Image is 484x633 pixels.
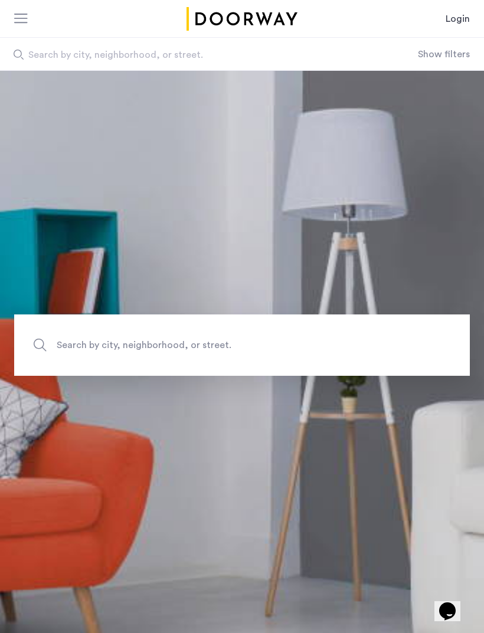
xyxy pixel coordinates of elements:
a: Cazamio Logo [184,7,300,31]
iframe: chat widget [434,586,472,621]
span: Search by city, neighborhood, or street. [28,48,362,62]
span: Search by city, neighborhood, or street. [57,337,375,353]
button: Show or hide filters [418,47,470,61]
input: Apartment Search [14,314,470,376]
img: logo [184,7,300,31]
a: Login [446,12,470,26]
